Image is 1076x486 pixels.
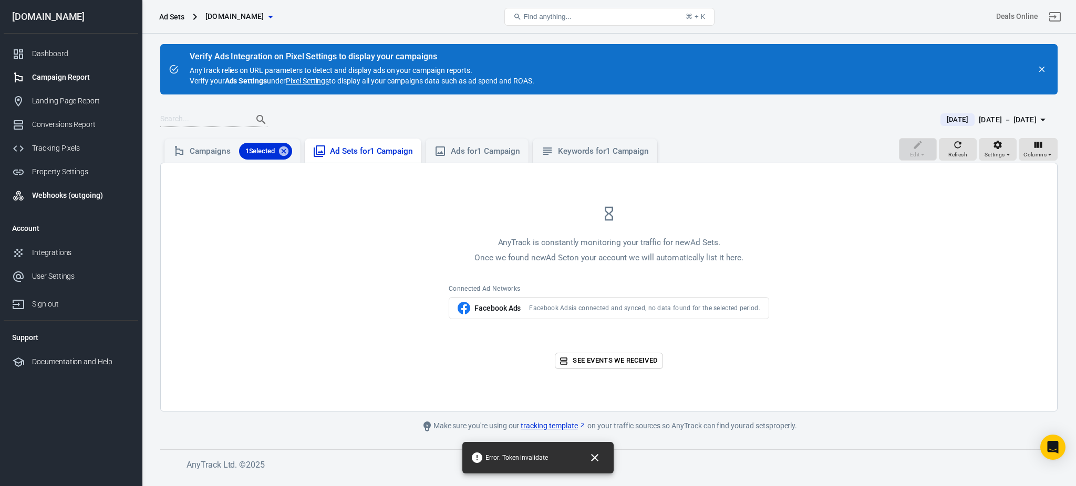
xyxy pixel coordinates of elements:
div: Ad Sets for 1 Campaign [330,146,413,157]
button: Refresh [939,138,977,161]
a: Sign out [4,288,138,316]
strong: Ads Settings [225,77,267,85]
span: Connected Ad Networks [449,284,520,293]
div: Landing Page Report [32,96,130,107]
li: Account [4,216,138,241]
a: tracking template [521,420,586,431]
a: Sign out [1042,4,1068,29]
a: User Settings [4,265,138,288]
div: [DOMAIN_NAME] [4,12,138,22]
div: Verify Ads Integration on Pixel Settings to display your campaigns [190,51,534,62]
span: Find anything... [524,13,572,20]
a: Tracking Pixels [4,136,138,160]
span: the420crew.com [205,10,264,23]
span: Refresh [948,150,967,160]
h6: AnyTrack Ltd. © 2025 [187,458,975,471]
a: Dashboard [4,42,138,66]
div: Documentation and Help [32,356,130,367]
div: [DATE] － [DATE] [979,113,1037,126]
div: AnyTrack relies on URL parameters to detect and display ads on your campaign reports. Verify your... [190,52,534,86]
div: User Settings [32,271,130,282]
li: Support [4,325,138,350]
div: Conversions Report [32,119,130,130]
p: AnyTrack is constantly monitoring your traffic for new Ad Sets . [449,237,769,248]
div: Campaigns [190,143,292,160]
div: Property Settings [32,166,130,177]
div: Ads for 1 Campaign [451,146,520,157]
div: Webhooks (outgoing) [32,190,130,201]
div: Dashboard [32,48,130,59]
span: Columns [1023,150,1047,160]
span: Facebook Ads is connected and synced, no data found for the selected period. [529,304,760,312]
div: 1Selected [239,143,293,160]
div: Integrations [32,247,130,258]
div: Campaign Report [32,72,130,83]
a: Landing Page Report [4,89,138,113]
button: Columns [1019,138,1058,161]
a: Integrations [4,241,138,265]
div: ⌘ + K [686,13,705,20]
span: Settings [985,150,1005,160]
a: Conversions Report [4,113,138,136]
button: [DOMAIN_NAME] [201,7,277,26]
div: Make sure you're using our on your traffic sources so AnyTrack can find your ad sets properly. [373,420,845,432]
a: Property Settings [4,160,138,184]
button: Settings [979,138,1017,161]
p: Once we found new Ad Set on your account we will automatically list it here. [449,252,769,263]
button: close [1034,62,1049,77]
a: See events we received [555,353,663,369]
button: [DATE][DATE] － [DATE] [932,111,1058,129]
input: Search... [160,113,244,126]
div: Sign out [32,299,130,310]
a: Campaign Report [4,66,138,89]
a: Webhooks (outgoing) [4,184,138,207]
button: Search [249,107,274,132]
span: Facebook Ads [474,303,521,314]
a: Pixel Settings [286,76,329,86]
div: Tracking Pixels [32,143,130,154]
div: Keywords for 1 Campaign [558,146,649,157]
span: 1 Selected [239,146,282,156]
div: Account id: a5bWPift [996,11,1038,22]
div: Open Intercom Messenger [1040,435,1065,460]
button: Find anything...⌘ + K [504,8,715,26]
div: Ad Sets [159,12,184,22]
span: [DATE] [943,114,972,125]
